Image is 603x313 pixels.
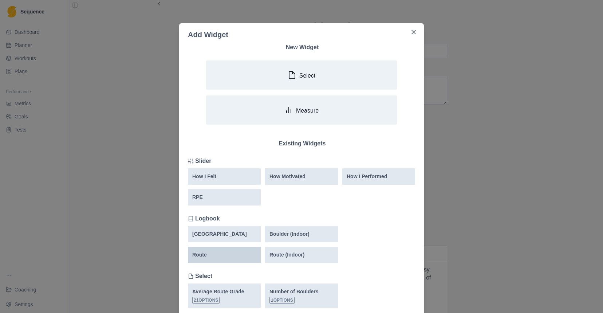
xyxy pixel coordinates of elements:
p: Boulder (Indoor) [269,230,310,238]
p: Number of Boulders [269,288,319,296]
p: Logbook [195,214,220,223]
p: Measure [296,107,319,114]
p: New Widget [189,43,415,52]
p: Select [299,72,315,79]
header: Add Widget [179,23,424,40]
p: Select [195,272,212,281]
p: RPE [192,193,203,201]
button: Measure [206,95,397,125]
span: 21 options [192,297,220,304]
span: 1 options [269,297,295,304]
p: How I Felt [192,173,216,180]
p: How Motivated [269,173,306,180]
p: [GEOGRAPHIC_DATA] [192,230,247,238]
button: Close [408,26,419,38]
button: Select [206,60,397,90]
p: Route [192,251,207,259]
p: Existing Widgets [189,139,415,148]
p: Average Route Grade [192,288,244,296]
p: Route (Indoor) [269,251,304,259]
p: Slider [195,157,211,165]
p: How I Performed [347,173,387,180]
